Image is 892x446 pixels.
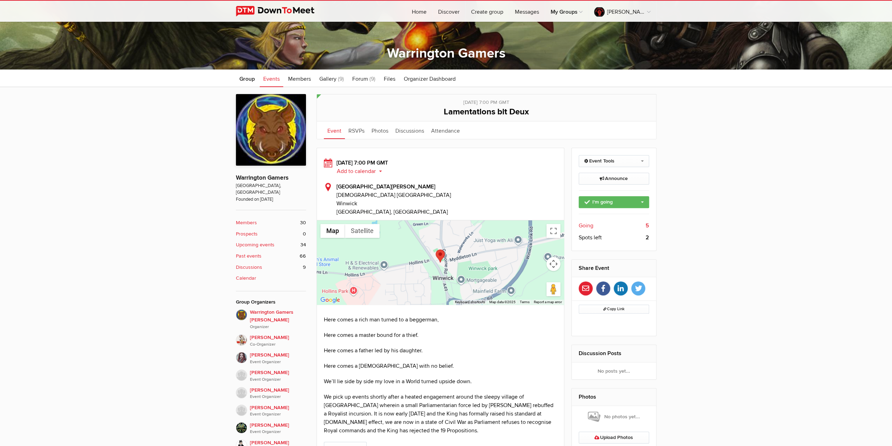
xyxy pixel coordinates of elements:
[300,241,306,249] span: 34
[489,300,516,304] span: Map data ©2025
[236,230,258,238] b: Prospects
[236,241,274,249] b: Upcoming events
[260,69,283,87] a: Events
[579,260,649,277] h2: Share Event
[588,1,656,22] a: [PERSON_NAME] is to blame.
[236,383,306,400] a: [PERSON_NAME]Event Organizer
[236,309,306,330] a: Warrington Gamers [PERSON_NAME]Organizer
[404,75,456,82] span: Organizer Dashboard
[250,386,306,400] span: [PERSON_NAME]
[236,274,306,282] a: Calendar
[250,411,306,418] i: Event Organizer
[380,69,399,87] a: Files
[250,377,306,383] i: Event Organizer
[236,309,247,320] img: Warrington Gamers Dave
[236,252,261,260] b: Past events
[250,308,306,330] span: Warrington Gamers [PERSON_NAME]
[579,173,649,185] a: Announce
[336,183,435,190] b: [GEOGRAPHIC_DATA][PERSON_NAME]
[324,362,557,370] p: Here comes a [DEMOGRAPHIC_DATA] with no belief.
[250,324,306,330] i: Organizer
[509,1,545,22] a: Messages
[324,393,557,435] p: We pick up events shortly after a heated engagement around the sleepy village of [GEOGRAPHIC_DATA...
[319,75,336,82] span: Gallery
[324,94,649,106] div: [DATE] 7:00 PM GMT
[316,69,347,87] a: Gallery (9)
[384,75,395,82] span: Files
[250,421,306,435] span: [PERSON_NAME]
[579,155,649,167] a: Event Tools
[588,411,640,423] span: No photos yet...
[579,196,649,208] a: I'm going
[288,75,311,82] span: Members
[369,75,375,82] span: (9)
[236,6,325,16] img: DownToMeet
[546,257,560,271] button: Map camera controls
[324,331,557,339] p: Here comes a master bound for a thief.
[465,1,509,22] a: Create group
[236,370,247,381] img: Gemma Johnson
[579,221,593,230] span: Going
[239,75,255,82] span: Group
[236,387,247,398] img: Tex Nicholls
[236,219,306,227] a: Members 30
[336,208,448,215] span: [GEOGRAPHIC_DATA], [GEOGRAPHIC_DATA]
[579,350,621,357] a: Discussion Posts
[319,295,342,305] a: Open this area in Google Maps (opens a new window)
[236,69,258,87] a: Group
[336,199,557,208] span: Winwick
[250,359,306,365] i: Event Organizer
[324,377,557,386] p: We’ll lie side by side my love in a World turned upside down.
[285,69,314,87] a: Members
[324,159,557,175] div: [DATE] 7:00 PM GMT
[324,346,557,355] p: Here comes a father led by his daughter.
[236,334,247,346] img: Malcolm
[520,300,530,304] a: Terms (opens in new tab)
[250,404,306,418] span: [PERSON_NAME]
[579,432,649,444] a: Upload Photos
[236,219,257,227] b: Members
[579,305,649,314] button: Copy Link
[324,315,557,324] p: Here comes a rich man turned to a beggerman,
[236,174,288,181] a: Warrington Gamers
[579,393,596,400] a: Photos
[236,182,306,196] span: [GEOGRAPHIC_DATA], [GEOGRAPHIC_DATA]
[236,230,306,238] a: Prospects 0
[387,45,505,61] a: Warrington Gamers
[546,282,560,296] button: Drag Pegman onto the map to open Street View
[392,121,428,139] a: Discussions
[428,121,463,139] a: Attendance
[236,241,306,249] a: Upcoming events 34
[336,168,387,174] button: Add to calendar
[433,1,465,22] a: Discover
[406,1,432,22] a: Home
[303,230,306,238] span: 0
[319,295,342,305] img: Google
[236,400,306,418] a: [PERSON_NAME]Event Organizer
[345,224,380,238] button: Show satellite imagery
[250,341,306,348] i: Co-Organizer
[303,264,306,271] span: 9
[320,224,345,238] button: Show street map
[236,418,306,435] a: [PERSON_NAME]Event Organizer
[236,365,306,383] a: [PERSON_NAME]Event Organizer
[579,233,602,242] span: Spots left
[236,405,247,416] img: Geordie Sean
[603,307,625,311] span: Copy Link
[345,121,368,139] a: RSVPs
[368,121,392,139] a: Photos
[236,196,306,203] span: Founded on [DATE]
[300,219,306,227] span: 30
[236,348,306,365] a: [PERSON_NAME]Event Organizer
[349,69,379,87] a: Forum (9)
[444,107,529,117] span: Lamentations bit Deux
[236,264,306,271] a: Discussions 9
[600,175,628,181] span: Announce
[250,351,306,365] span: [PERSON_NAME]
[646,221,649,230] b: 5
[338,75,344,82] span: (9)
[263,75,280,82] span: Events
[546,224,560,238] button: Toggle fullscreen view
[336,191,557,199] span: [DEMOGRAPHIC_DATA] [GEOGRAPHIC_DATA]
[236,94,306,166] img: Warrington Gamers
